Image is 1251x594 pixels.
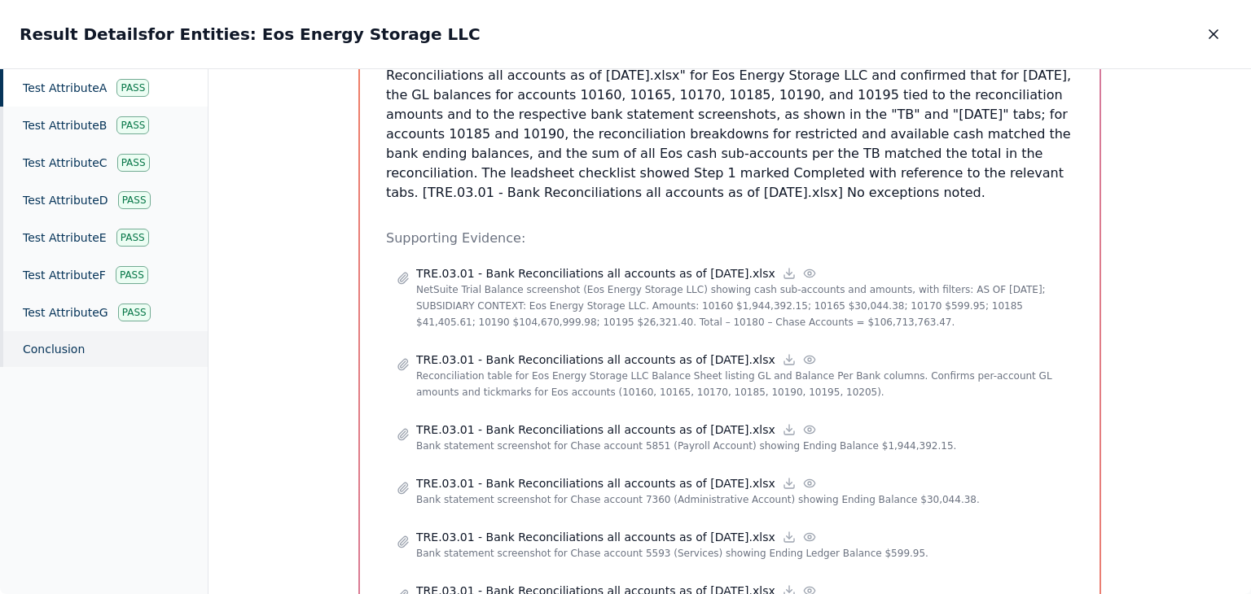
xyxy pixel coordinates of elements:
a: Download file [782,422,797,437]
a: Download file [782,352,797,367]
p: TRE.03.01 - Bank Reconciliations all accounts as of [DATE].xlsx [416,529,775,545]
p: TRE.03.01 - Bank Reconciliations all accounts as of [DATE].xlsx [416,475,775,491]
div: Pass [116,266,148,284]
p: TRE.03.01 - Bank Reconciliations all accounts as of [DATE].xlsx [416,421,775,438]
div: Pass [117,154,150,172]
p: Bank statement screenshot for Chase account 5851 (Payroll Account) showing Ending Balance $1,944,... [416,438,1063,454]
div: Pass [118,191,151,209]
h2: Result Details for Entities: Eos Energy Storage LLC [20,23,481,46]
div: Pass [118,304,151,321]
a: Download file [782,530,797,544]
p: Bank statement screenshot for Chase account 5593 (Services) showing Ending Ledger Balance $599.95. [416,545,1063,561]
p: Supporting Evidence: [386,229,1073,248]
p: Bank statement screenshot for Chase account 7360 (Administrative Account) showing Ending Balance ... [416,491,1063,508]
p: NetSuite Trial Balance screenshot (Eos Energy Storage LLC) showing cash sub-accounts and amounts,... [416,282,1063,330]
p: TRE.03.01 - Bank Reconciliations all accounts as of [DATE].xlsx [416,352,775,368]
p: The reviewer inspected the NetSuite Trial Balance and reconciliation tables in "TRE.03.01 - Bank ... [386,46,1073,203]
a: Download file [782,266,797,281]
a: Download file [782,476,797,491]
div: Pass [116,229,149,247]
p: TRE.03.01 - Bank Reconciliations all accounts as of [DATE].xlsx [416,265,775,282]
div: Pass [116,116,149,134]
p: Reconciliation table for Eos Energy Storage LLC Balance Sheet listing GL and Balance Per Bank col... [416,368,1063,400]
div: Pass [116,79,149,97]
